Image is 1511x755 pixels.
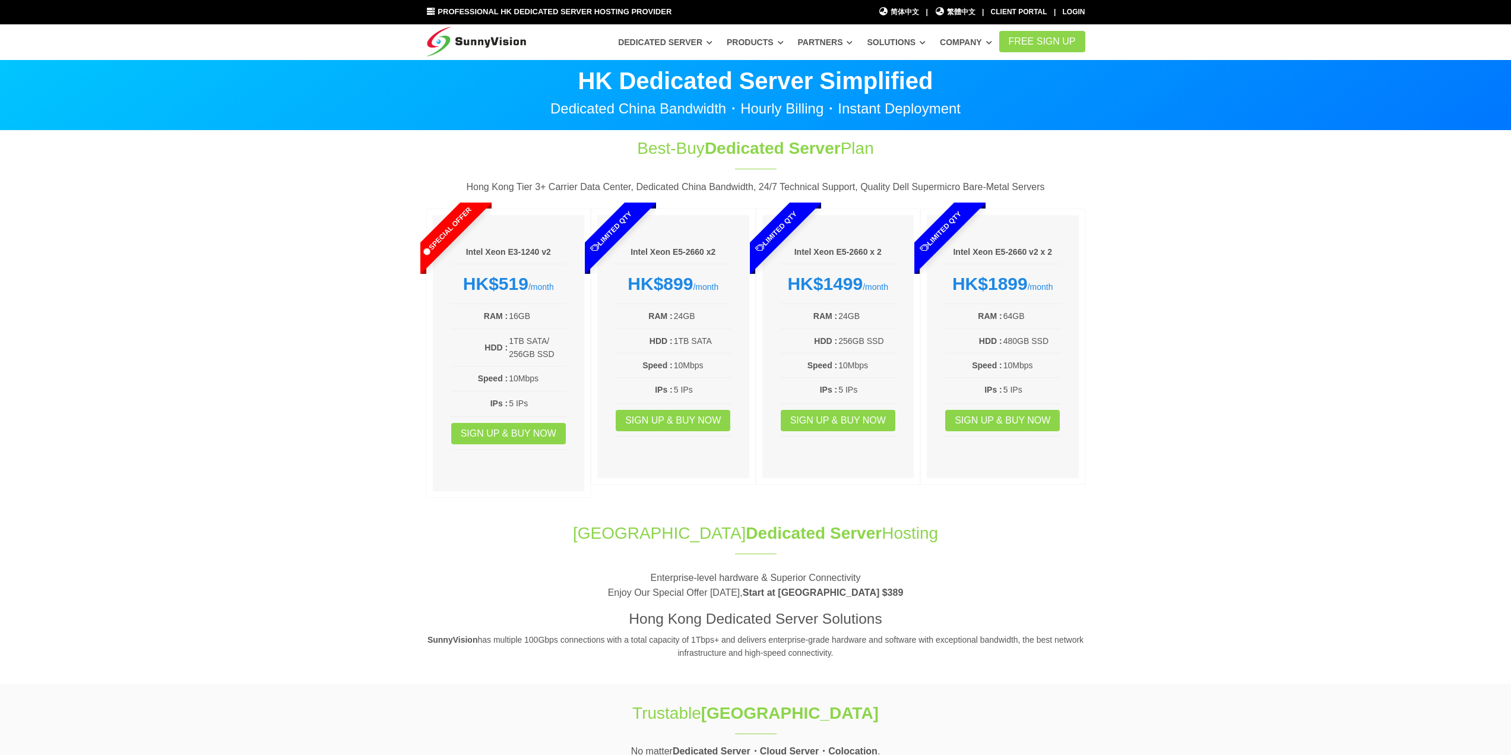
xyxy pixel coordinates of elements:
div: /month [780,273,897,295]
p: has multiple 100Gbps connections with a total capacity of 1Tbps+ and delivers enterprise-grade ha... [426,633,1085,660]
td: 10Mbps [673,358,731,372]
a: Login [1063,8,1085,16]
span: Limited Qty [562,182,661,282]
a: 简体中文 [879,7,920,18]
td: 16GB [508,309,566,323]
a: Company [940,31,992,53]
a: Partners [798,31,853,53]
div: /month [945,273,1061,295]
a: Solutions [867,31,926,53]
h1: Trustable [558,702,954,725]
b: Speed : [807,361,838,370]
strong: [GEOGRAPHIC_DATA] [701,704,879,722]
b: HDD : [979,336,1002,346]
span: Professional HK Dedicated Server Hosting Provider [438,7,671,16]
b: Speed : [478,374,508,383]
strong: Start at [GEOGRAPHIC_DATA] $389 [743,587,904,598]
td: 5 IPs [1003,383,1061,397]
a: Sign up & Buy Now [945,410,1060,431]
div: /month [451,273,567,295]
td: 24GB [838,309,896,323]
p: HK Dedicated Server Simplified [426,69,1085,93]
b: IPs : [820,385,838,394]
li: | [1054,7,1056,18]
span: Dedicated Server [746,524,882,542]
td: 1TB SATA/ 256GB SSD [508,334,566,362]
a: Sign up & Buy Now [781,410,895,431]
b: RAM : [484,311,508,321]
p: Dedicated China Bandwidth・Hourly Billing・Instant Deployment [426,102,1085,116]
strong: HK$1899 [952,274,1028,293]
a: Products [727,31,784,53]
a: Client Portal [991,8,1047,16]
b: HDD : [650,336,673,346]
h6: Intel Xeon E5-2660 x2 [615,247,731,258]
span: Limited Qty [891,182,991,282]
h6: Intel Xeon E5-2660 v2 x 2 [945,247,1061,258]
td: 24GB [673,309,731,323]
b: IPs : [655,385,673,394]
td: 10Mbps [508,371,566,386]
b: IPs : [490,399,508,408]
strong: HK$519 [463,274,528,293]
a: Dedicated Server [618,31,712,53]
h1: [GEOGRAPHIC_DATA] Hosting [426,522,1085,545]
td: 10Mbps [1003,358,1061,372]
b: IPs : [984,385,1002,394]
div: /month [615,273,731,295]
span: Dedicated Server [705,139,841,157]
b: RAM : [648,311,672,321]
b: RAM : [813,311,837,321]
strong: HK$899 [628,274,693,293]
a: FREE Sign Up [999,31,1085,52]
b: HDD : [814,336,837,346]
p: Enterprise-level hardware & Superior Connectivity Enjoy Our Special Offer [DATE], [426,570,1085,601]
h6: Intel Xeon E5-2660 x 2 [780,247,897,258]
strong: SunnyVision [427,635,478,645]
td: 480GB SSD [1003,334,1061,348]
strong: HK$1499 [787,274,863,293]
h1: Best-Buy Plan [558,137,954,160]
td: 64GB [1003,309,1061,323]
li: | [926,7,927,18]
h3: Hong Kong Dedicated Server Solutions [426,609,1085,629]
td: 5 IPs [838,383,896,397]
h6: Intel Xeon E3-1240 v2 [451,247,567,258]
li: | [982,7,984,18]
td: 5 IPs [508,396,566,410]
b: RAM : [978,311,1002,321]
a: Sign up & Buy Now [451,423,566,444]
td: 256GB SSD [838,334,896,348]
b: Speed : [642,361,673,370]
span: Special Offer [397,182,496,282]
p: Hong Kong Tier 3+ Carrier Data Center, Dedicated China Bandwidth, 24/7 Technical Support, Quality... [426,179,1085,195]
b: Speed : [972,361,1002,370]
td: 5 IPs [673,383,731,397]
span: Limited Qty [726,182,826,282]
td: 10Mbps [838,358,896,372]
td: 1TB SATA [673,334,731,348]
a: 繁體中文 [935,7,975,18]
b: HDD : [484,343,508,352]
a: Sign up & Buy Now [616,410,730,431]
